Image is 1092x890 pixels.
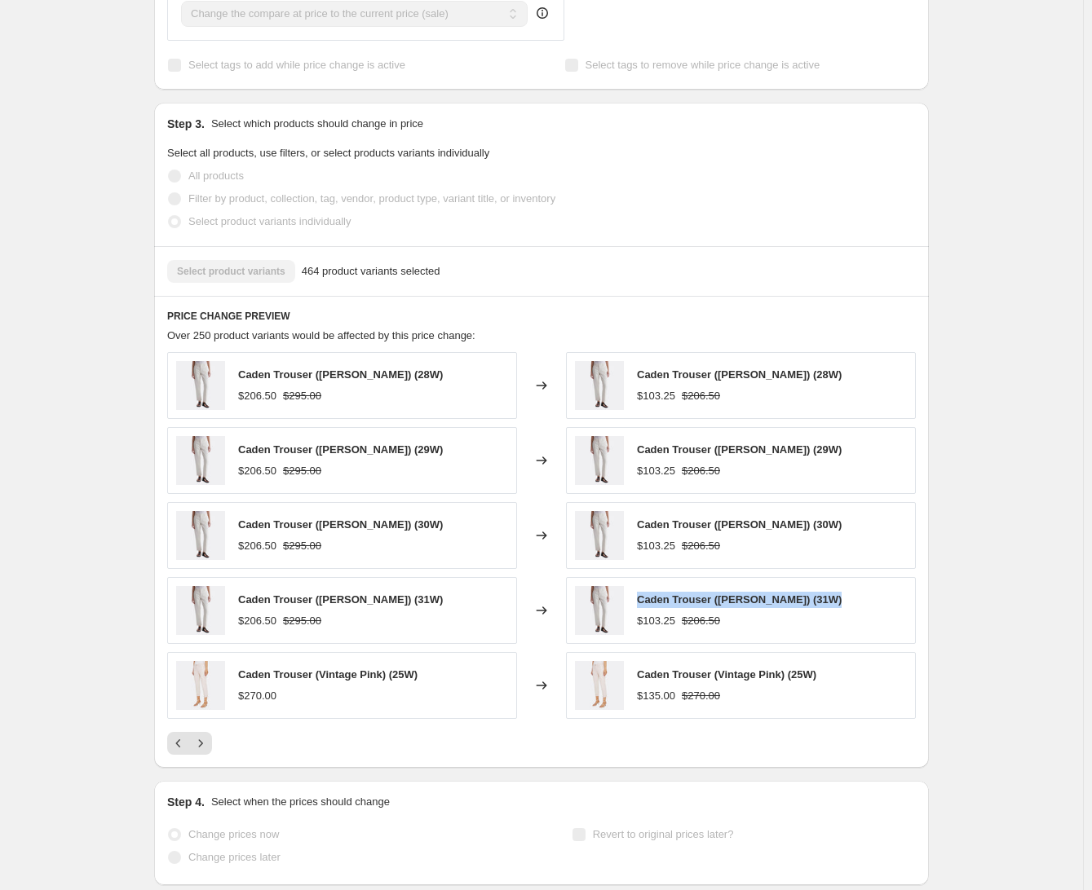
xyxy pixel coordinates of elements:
[637,593,842,606] span: Caden Trouser ([PERSON_NAME]) (31W)
[637,540,675,552] span: $103.25
[238,593,443,606] span: Caden Trouser ([PERSON_NAME]) (31W)
[302,263,440,280] span: 464 product variants selected
[575,436,624,485] img: 1-2024-04-15T155738.913_80x.jpg
[211,794,390,810] p: Select when the prices should change
[637,668,816,681] span: Caden Trouser (Vintage Pink) (25W)
[176,361,225,410] img: 1-2024-04-15T155738.913_80x.jpg
[238,518,443,531] span: Caden Trouser ([PERSON_NAME]) (30W)
[167,147,489,159] span: Select all products, use filters, or select products variants individually
[682,465,720,477] span: $206.50
[534,5,550,21] div: help
[586,59,820,71] span: Select tags to remove while price change is active
[176,586,225,635] img: 1-2024-04-15T155738.913_80x.jpg
[575,661,624,710] img: 1-2024-06-11T162705.575_80x.jpg
[637,465,675,477] span: $103.25
[575,361,624,410] img: 1-2024-04-15T155738.913_80x.jpg
[167,329,475,341] span: Over 250 product variants would be affected by this price change:
[682,690,720,702] span: $270.00
[637,390,675,402] span: $103.25
[238,465,276,477] span: $206.50
[188,59,405,71] span: Select tags to add while price change is active
[176,511,225,560] img: 1-2024-04-15T155738.913_80x.jpg
[238,540,276,552] span: $206.50
[176,661,225,710] img: 1-2024-06-11T162705.575_80x.jpg
[283,390,321,402] span: $295.00
[575,586,624,635] img: 1-2024-04-15T155738.913_80x.jpg
[637,443,842,456] span: Caden Trouser ([PERSON_NAME]) (29W)
[188,851,281,863] span: Change prices later
[188,192,555,205] span: Filter by product, collection, tag, vendor, product type, variant title, or inventory
[176,436,225,485] img: 1-2024-04-15T155738.913_80x.jpg
[682,540,720,552] span: $206.50
[211,116,423,132] p: Select which products should change in price
[682,390,720,402] span: $206.50
[167,732,212,755] nav: Pagination
[283,615,321,627] span: $295.00
[188,170,244,182] span: All products
[167,116,205,132] h2: Step 3.
[682,615,720,627] span: $206.50
[637,368,842,381] span: Caden Trouser ([PERSON_NAME]) (28W)
[238,690,276,702] span: $270.00
[593,828,734,840] span: Revert to original prices later?
[238,390,276,402] span: $206.50
[637,518,842,531] span: Caden Trouser ([PERSON_NAME]) (30W)
[188,215,351,227] span: Select product variants individually
[283,540,321,552] span: $295.00
[189,732,212,755] button: Next
[167,310,916,323] h6: PRICE CHANGE PREVIEW
[238,615,276,627] span: $206.50
[637,690,675,702] span: $135.00
[575,511,624,560] img: 1-2024-04-15T155738.913_80x.jpg
[283,465,321,477] span: $295.00
[637,615,675,627] span: $103.25
[188,828,279,840] span: Change prices now
[238,668,418,681] span: Caden Trouser (Vintage Pink) (25W)
[238,443,443,456] span: Caden Trouser ([PERSON_NAME]) (29W)
[167,794,205,810] h2: Step 4.
[238,368,443,381] span: Caden Trouser ([PERSON_NAME]) (28W)
[167,732,190,755] button: Previous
